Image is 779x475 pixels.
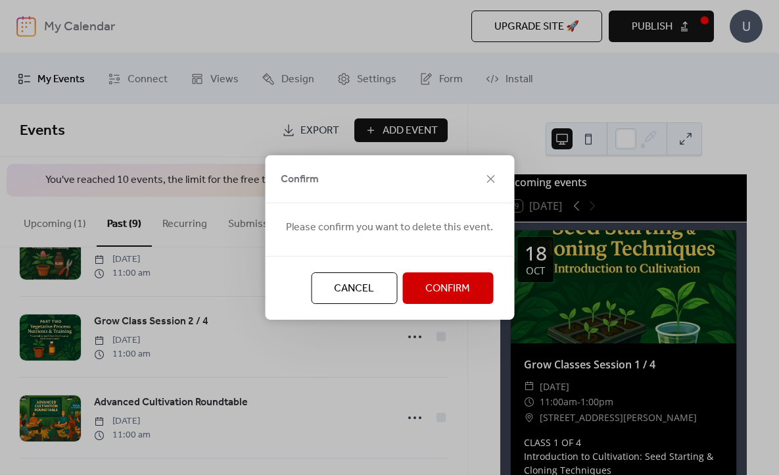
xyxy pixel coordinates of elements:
span: Confirm [281,172,319,187]
span: Confirm [425,281,470,297]
button: Confirm [402,272,493,304]
button: Cancel [311,272,397,304]
span: Cancel [334,281,374,297]
span: Please confirm you want to delete this event. [286,220,493,236]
